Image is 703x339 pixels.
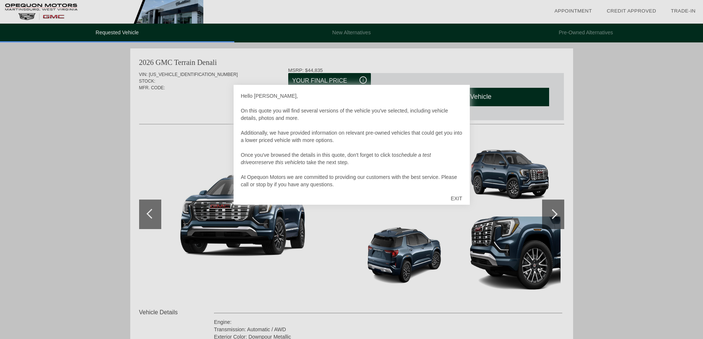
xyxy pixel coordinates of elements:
[241,92,462,188] div: Hello [PERSON_NAME], On this quote you will find several versions of the vehicle you've selected,...
[256,159,301,165] em: reserve this vehicle
[241,152,431,165] em: schedule a test drive
[554,8,592,14] a: Appointment
[671,8,696,14] a: Trade-In
[443,187,469,210] div: EXIT
[607,8,656,14] a: Credit Approved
